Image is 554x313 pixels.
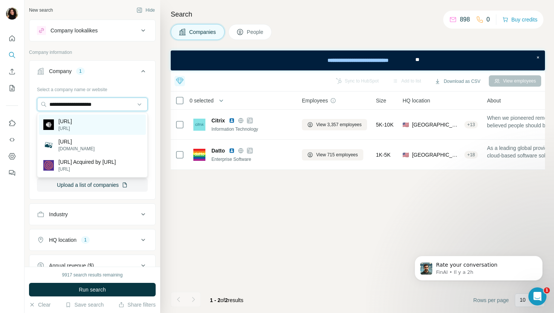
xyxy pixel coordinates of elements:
span: 0 selected [190,97,214,104]
button: Enrich CSV [6,65,18,78]
button: My lists [6,81,18,95]
button: Industry [29,205,155,223]
p: 898 [460,15,470,24]
span: 🇺🇸 [402,151,409,159]
div: Annual revenue ($) [49,262,94,269]
div: Company [49,67,72,75]
button: Annual revenue ($) [29,257,155,275]
button: Upload a list of companies [37,178,148,192]
span: About [487,97,501,104]
div: 9917 search results remaining [62,272,123,278]
button: Buy credits [502,14,537,25]
img: Dubdub.ai Acquired by Observe.ai [43,160,54,171]
button: Save search [65,301,104,308]
span: Size [376,97,386,104]
p: [URL] [58,125,72,132]
img: observe.ai [43,119,54,130]
span: [GEOGRAPHIC_DATA], [US_STATE] [412,121,461,128]
button: Use Surfe on LinkedIn [6,116,18,130]
span: People [247,28,264,36]
p: [DOMAIN_NAME] [58,145,95,152]
span: Rows per page [473,296,509,304]
div: Select a company name or website [37,83,148,93]
button: HQ location1 [29,231,155,249]
button: Company lookalikes [29,21,155,40]
button: Dashboard [6,150,18,163]
p: 0 [487,15,490,24]
span: View 3,357 employees [316,121,362,128]
button: Clear [29,301,51,308]
p: 10 [520,296,526,304]
span: Datto [211,147,225,154]
div: Industry [49,211,68,218]
p: [URL] [58,138,95,145]
span: 1 [544,287,550,293]
span: Citrix [211,117,225,124]
div: Enterprise Software [211,156,293,163]
span: Employees [302,97,328,104]
p: Company information [29,49,156,56]
span: Companies [189,28,217,36]
button: Share filters [118,301,156,308]
div: + 13 [464,121,478,128]
img: LinkedIn logo [229,118,235,124]
div: New search [29,7,53,14]
button: View 715 employees [302,149,363,160]
button: Use Surfe API [6,133,18,147]
iframe: Intercom notifications message [403,240,554,293]
div: Company lookalikes [51,27,98,34]
button: Company1 [29,62,155,83]
div: + 18 [464,151,478,158]
div: Information Technology [211,126,293,133]
button: Run search [29,283,156,296]
div: 1 [76,68,85,75]
button: Feedback [6,166,18,180]
span: 1K-5K [376,151,391,159]
div: HQ location [49,236,77,244]
span: [GEOGRAPHIC_DATA], [US_STATE] [412,151,461,159]
img: Logo of Datto [193,149,205,161]
button: Quick start [6,32,18,45]
img: LinkedIn logo [229,148,235,154]
p: [URL] [58,118,72,125]
button: View 3,357 employees [302,119,367,130]
span: 🇺🇸 [402,121,409,128]
iframe: Banner [171,50,545,70]
span: Run search [79,286,106,293]
p: [URL] [58,166,116,173]
img: Logo of Citrix [193,119,205,131]
h4: Search [171,9,545,20]
span: of [220,297,225,303]
iframe: Intercom live chat [528,287,546,305]
button: Hide [131,5,160,16]
div: 1 [81,237,90,243]
img: Avatar [6,8,18,20]
button: Download as CSV [429,76,485,87]
span: 1 - 2 [210,297,220,303]
span: results [210,297,243,303]
p: [URL] Acquired by [URL] [58,158,116,166]
span: View 715 employees [316,151,358,158]
span: HQ location [402,97,430,104]
button: Search [6,48,18,62]
span: 5K-10K [376,121,394,128]
img: observe.ai [43,140,54,150]
span: 2 [225,297,228,303]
